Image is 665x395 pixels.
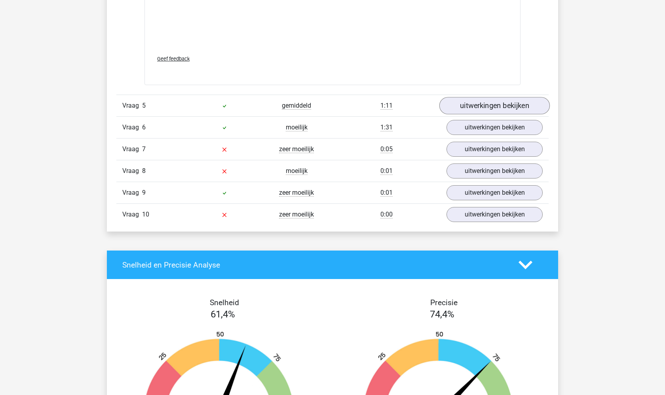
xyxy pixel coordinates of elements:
span: 0:05 [380,145,393,153]
span: zeer moeilijk [279,189,314,197]
span: 1:31 [380,123,393,131]
span: moeilijk [286,123,308,131]
span: 1:11 [380,102,393,110]
h4: Snelheid en Precisie Analyse [122,260,507,270]
span: 10 [142,211,149,218]
a: uitwerkingen bekijken [446,120,543,135]
span: 74,4% [430,309,454,320]
span: Vraag [122,144,142,154]
a: uitwerkingen bekijken [446,163,543,179]
a: uitwerkingen bekijken [446,185,543,200]
a: uitwerkingen bekijken [439,97,550,114]
span: gemiddeld [282,102,311,110]
span: Vraag [122,188,142,197]
span: 7 [142,145,146,153]
span: 8 [142,167,146,175]
span: 61,4% [211,309,235,320]
span: 6 [142,123,146,131]
span: 0:01 [380,167,393,175]
a: uitwerkingen bekijken [446,142,543,157]
span: zeer moeilijk [279,145,314,153]
a: uitwerkingen bekijken [446,207,543,222]
span: Vraag [122,123,142,132]
h4: Precisie [342,298,546,307]
span: Vraag [122,166,142,176]
span: 0:00 [380,211,393,218]
span: Vraag [122,210,142,219]
span: zeer moeilijk [279,211,314,218]
span: moeilijk [286,167,308,175]
h4: Snelheid [122,298,327,307]
span: 9 [142,189,146,196]
span: Vraag [122,101,142,110]
span: Geef feedback [157,56,190,62]
span: 0:01 [380,189,393,197]
span: 5 [142,102,146,109]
